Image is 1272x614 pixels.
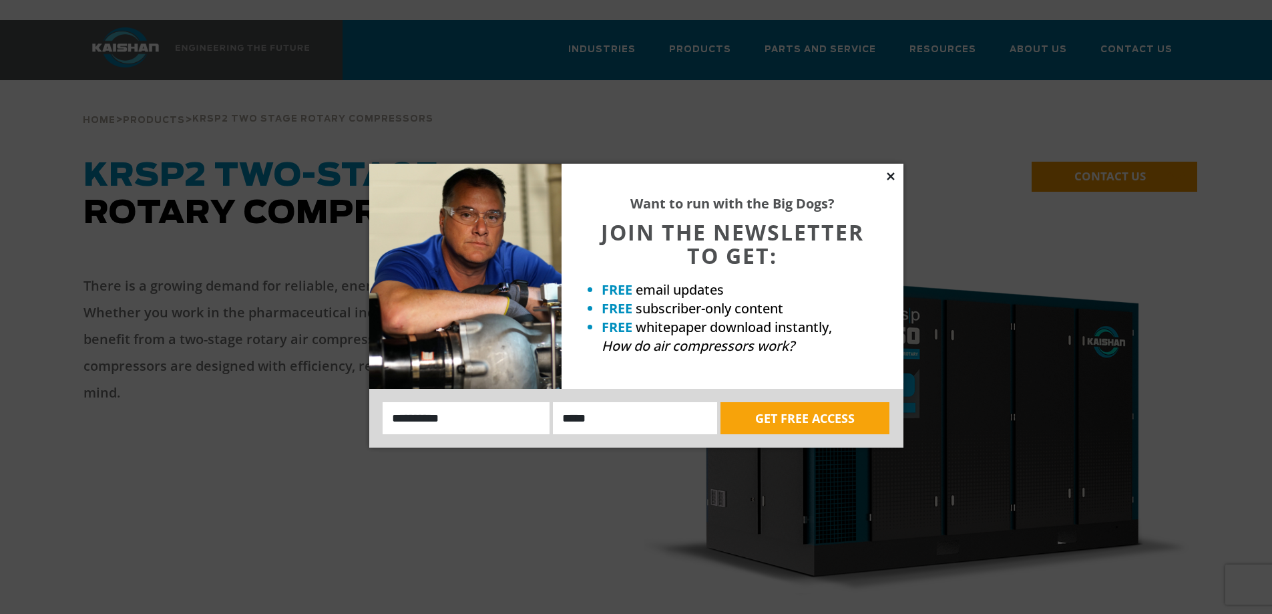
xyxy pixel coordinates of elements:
[383,402,550,434] input: Name:
[636,281,724,299] span: email updates
[636,299,783,317] span: subscriber-only content
[601,218,864,270] span: JOIN THE NEWSLETTER TO GET:
[602,318,632,336] strong: FREE
[636,318,832,336] span: whitepaper download instantly,
[602,337,795,355] em: How do air compressors work?
[553,402,717,434] input: Email
[602,299,632,317] strong: FREE
[602,281,632,299] strong: FREE
[885,170,897,182] button: Close
[630,194,835,212] strong: Want to run with the Big Dogs?
[720,402,889,434] button: GET FREE ACCESS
